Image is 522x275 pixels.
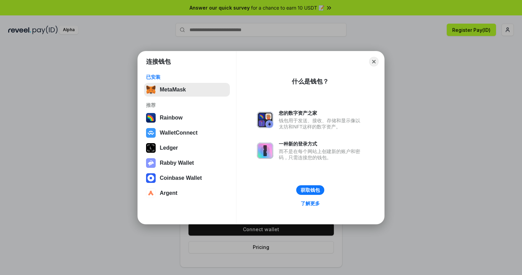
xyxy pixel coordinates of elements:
button: Close [369,57,379,66]
button: Coinbase Wallet [144,171,230,185]
div: 而不是在每个网站上创建新的账户和密码，只需连接您的钱包。 [279,148,364,161]
img: svg+xml,%3Csvg%20xmlns%3D%22http%3A%2F%2Fwww.w3.org%2F2000%2Fsvg%22%20fill%3D%22none%22%20viewBox... [146,158,156,168]
img: svg+xml,%3Csvg%20xmlns%3D%22http%3A%2F%2Fwww.w3.org%2F2000%2Fsvg%22%20fill%3D%22none%22%20viewBox... [257,142,273,159]
div: MetaMask [160,87,186,93]
button: WalletConnect [144,126,230,140]
button: 获取钱包 [296,185,324,195]
button: Ledger [144,141,230,155]
div: Ledger [160,145,178,151]
div: 已安装 [146,74,228,80]
div: Rabby Wallet [160,160,194,166]
div: Coinbase Wallet [160,175,202,181]
div: 什么是钱包？ [292,77,329,86]
button: Rabby Wallet [144,156,230,170]
div: 您的数字资产之家 [279,110,364,116]
img: svg+xml,%3Csvg%20width%3D%2228%22%20height%3D%2228%22%20viewBox%3D%220%200%2028%2028%22%20fill%3D... [146,188,156,198]
img: svg+xml,%3Csvg%20xmlns%3D%22http%3A%2F%2Fwww.w3.org%2F2000%2Fsvg%22%20fill%3D%22none%22%20viewBox... [257,112,273,128]
div: 获取钱包 [301,187,320,193]
div: WalletConnect [160,130,198,136]
div: 了解更多 [301,200,320,207]
h1: 连接钱包 [146,58,171,66]
a: 了解更多 [297,199,324,208]
div: Argent [160,190,178,196]
img: svg+xml,%3Csvg%20width%3D%22120%22%20height%3D%22120%22%20viewBox%3D%220%200%20120%20120%22%20fil... [146,113,156,123]
div: 钱包用于发送、接收、存储和显示像以太坊和NFT这样的数字资产。 [279,117,364,130]
img: svg+xml,%3Csvg%20width%3D%2228%22%20height%3D%2228%22%20viewBox%3D%220%200%2028%2028%22%20fill%3D... [146,173,156,183]
img: svg+xml,%3Csvg%20width%3D%2228%22%20height%3D%2228%22%20viewBox%3D%220%200%2028%2028%22%20fill%3D... [146,128,156,138]
div: 一种新的登录方式 [279,141,364,147]
button: Rainbow [144,111,230,125]
img: svg+xml,%3Csvg%20fill%3D%22none%22%20height%3D%2233%22%20viewBox%3D%220%200%2035%2033%22%20width%... [146,85,156,95]
div: Rainbow [160,115,183,121]
img: svg+xml,%3Csvg%20xmlns%3D%22http%3A%2F%2Fwww.w3.org%2F2000%2Fsvg%22%20width%3D%2228%22%20height%3... [146,143,156,153]
button: Argent [144,186,230,200]
div: 推荐 [146,102,228,108]
button: MetaMask [144,83,230,97]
